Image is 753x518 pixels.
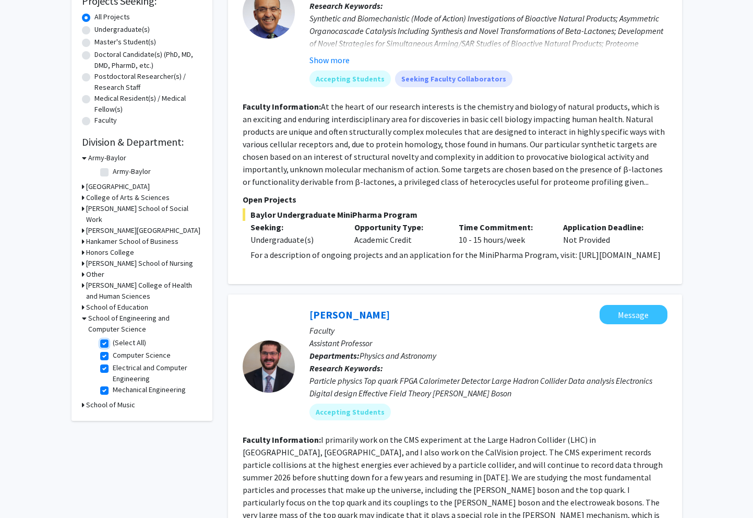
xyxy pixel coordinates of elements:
[82,136,202,148] h2: Division & Department:
[243,208,667,221] span: Baylor Undergraduate MiniPharma Program
[86,203,202,225] h3: [PERSON_NAME] School of Social Work
[360,350,436,361] span: Physics and Astronomy
[309,363,383,373] b: Research Keywords:
[94,115,117,126] label: Faculty
[250,221,339,233] p: Seeking:
[309,12,667,62] div: Synthetic and Biomechanistic (Mode of Action) Investigations of Bioactive Natural Products; Asymm...
[8,471,44,510] iframe: Chat
[94,11,130,22] label: All Projects
[86,247,134,258] h3: Honors College
[309,374,667,399] div: Particle physics Top quark FPGA Calorimeter Detector Large Hadron Collider Data analysis Electron...
[243,101,321,112] b: Faculty Information:
[309,54,350,66] button: Show more
[88,313,202,335] h3: School of Engineering and Computer Science
[243,101,665,187] fg-read-more: At the heart of our research interests is the chemistry and biology of natural products, which is...
[86,192,170,203] h3: College of Arts & Sciences
[94,93,202,115] label: Medical Resident(s) / Medical Fellow(s)
[309,1,383,11] b: Research Keywords:
[563,221,652,233] p: Application Deadline:
[243,193,667,206] p: Open Projects
[86,269,104,280] h3: Other
[243,434,321,445] b: Faculty Information:
[113,166,151,177] label: Army-Baylor
[309,308,390,321] a: [PERSON_NAME]
[555,221,660,246] div: Not Provided
[354,221,443,233] p: Opportunity Type:
[86,225,200,236] h3: [PERSON_NAME][GEOGRAPHIC_DATA]
[86,302,148,313] h3: School of Education
[459,221,547,233] p: Time Commitment:
[309,324,667,337] p: Faculty
[94,24,150,35] label: Undergraduate(s)
[250,233,339,246] div: Undergraduate(s)
[86,258,193,269] h3: [PERSON_NAME] School of Nursing
[94,49,202,71] label: Doctoral Candidate(s) (PhD, MD, DMD, PharmD, etc.)
[309,70,391,87] mat-chip: Accepting Students
[113,362,199,384] label: Electrical and Computer Engineering
[113,384,186,395] label: Mechanical Engineering
[309,404,391,420] mat-chip: Accepting Students
[309,350,360,361] b: Departments:
[451,221,555,246] div: 10 - 15 hours/week
[600,305,667,324] button: Message Jon Wilson
[94,37,156,48] label: Master's Student(s)
[309,337,667,349] p: Assistant Professor
[113,350,171,361] label: Computer Science
[94,71,202,93] label: Postdoctoral Researcher(s) / Research Staff
[113,337,146,348] label: (Select All)
[250,249,667,261] p: For a description of ongoing projects and an application for the MiniPharma Program, visit: [URL]...
[88,152,126,163] h3: Army-Baylor
[346,221,451,246] div: Academic Credit
[86,181,150,192] h3: [GEOGRAPHIC_DATA]
[86,236,178,247] h3: Hankamer School of Business
[86,280,202,302] h3: [PERSON_NAME] College of Health and Human Sciences
[395,70,512,87] mat-chip: Seeking Faculty Collaborators
[86,399,135,410] h3: School of Music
